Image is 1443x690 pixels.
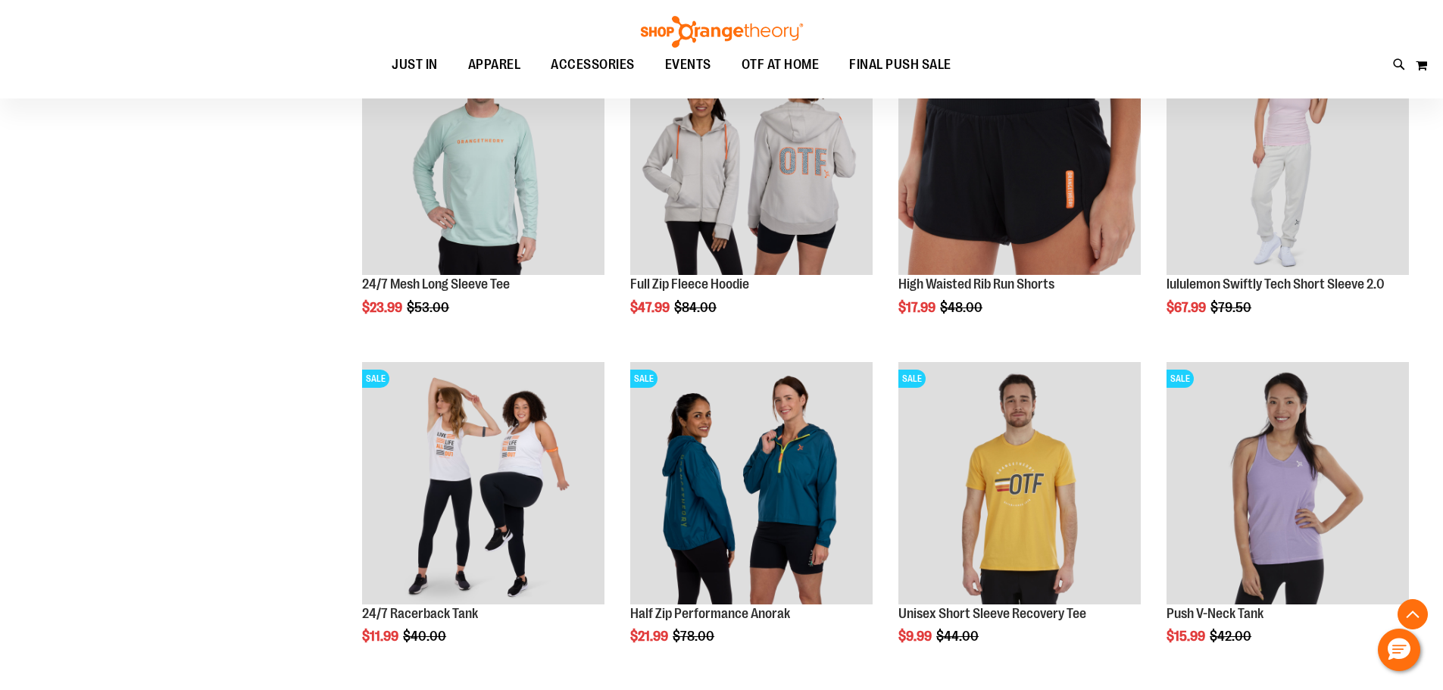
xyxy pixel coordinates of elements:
[630,33,873,275] img: Main Image of 1457091
[1167,276,1385,292] a: lululemon Swiftly Tech Short Sleeve 2.0
[630,362,873,607] a: Half Zip Performance AnorakSALE
[1378,629,1420,671] button: Hello, have a question? Let’s chat.
[623,354,880,683] div: product
[468,48,521,82] span: APPAREL
[1210,300,1254,315] span: $79.50
[453,48,536,83] a: APPAREL
[362,33,604,277] a: Main Image of 1457095SALE
[1167,606,1263,621] a: Push V-Neck Tank
[630,33,873,277] a: Main Image of 1457091SALE
[898,33,1141,275] img: High Waisted Rib Run Shorts
[1167,629,1207,644] span: $15.99
[630,606,790,621] a: Half Zip Performance Anorak
[1167,370,1194,388] span: SALE
[673,629,717,644] span: $78.00
[1159,354,1416,683] div: product
[898,362,1141,607] a: Product image for Unisex Short Sleeve Recovery TeeSALE
[362,362,604,604] img: 24/7 Racerback Tank
[392,48,438,82] span: JUST IN
[355,25,612,354] div: product
[936,629,981,644] span: $44.00
[891,25,1148,354] div: product
[1167,362,1409,604] img: Product image for Push V-Neck Tank
[362,33,604,275] img: Main Image of 1457095
[403,629,448,644] span: $40.00
[623,25,880,354] div: product
[891,354,1148,683] div: product
[1167,300,1208,315] span: $67.99
[362,362,604,607] a: 24/7 Racerback TankSALE
[726,48,835,83] a: OTF AT HOME
[630,362,873,604] img: Half Zip Performance Anorak
[362,300,404,315] span: $23.99
[1167,33,1409,277] a: lululemon Swiftly Tech Short Sleeve 2.0SALE
[536,48,650,83] a: ACCESSORIES
[376,48,453,83] a: JUST IN
[630,629,670,644] span: $21.99
[362,606,478,621] a: 24/7 Racerback Tank
[898,629,934,644] span: $9.99
[1398,599,1428,629] button: Back To Top
[898,606,1086,621] a: Unisex Short Sleeve Recovery Tee
[1167,33,1409,275] img: lululemon Swiftly Tech Short Sleeve 2.0
[551,48,635,82] span: ACCESSORIES
[940,300,985,315] span: $48.00
[1167,362,1409,607] a: Product image for Push V-Neck TankSALE
[898,362,1141,604] img: Product image for Unisex Short Sleeve Recovery Tee
[898,370,926,388] span: SALE
[1159,25,1416,354] div: product
[630,370,657,388] span: SALE
[362,370,389,388] span: SALE
[355,354,612,683] div: product
[665,48,711,82] span: EVENTS
[630,300,672,315] span: $47.99
[650,48,726,83] a: EVENTS
[898,276,1054,292] a: High Waisted Rib Run Shorts
[834,48,967,82] a: FINAL PUSH SALE
[362,276,510,292] a: 24/7 Mesh Long Sleeve Tee
[674,300,719,315] span: $84.00
[849,48,951,82] span: FINAL PUSH SALE
[407,300,451,315] span: $53.00
[1210,629,1254,644] span: $42.00
[898,300,938,315] span: $17.99
[898,33,1141,277] a: High Waisted Rib Run ShortsSALE
[639,16,805,48] img: Shop Orangetheory
[362,629,401,644] span: $11.99
[742,48,820,82] span: OTF AT HOME
[630,276,749,292] a: Full Zip Fleece Hoodie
